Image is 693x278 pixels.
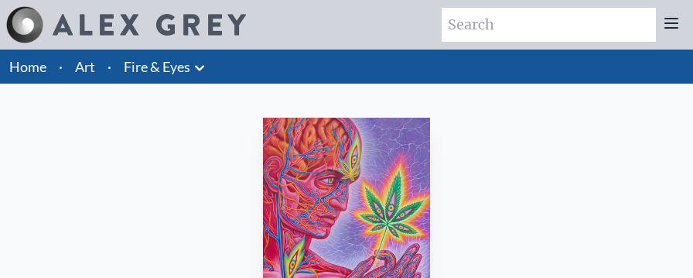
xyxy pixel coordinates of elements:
li: · [53,50,69,84]
a: Fire & Eyes [124,56,190,77]
li: · [101,50,118,84]
a: Home [9,58,46,75]
a: Art [75,56,95,77]
input: Search [442,8,656,42]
